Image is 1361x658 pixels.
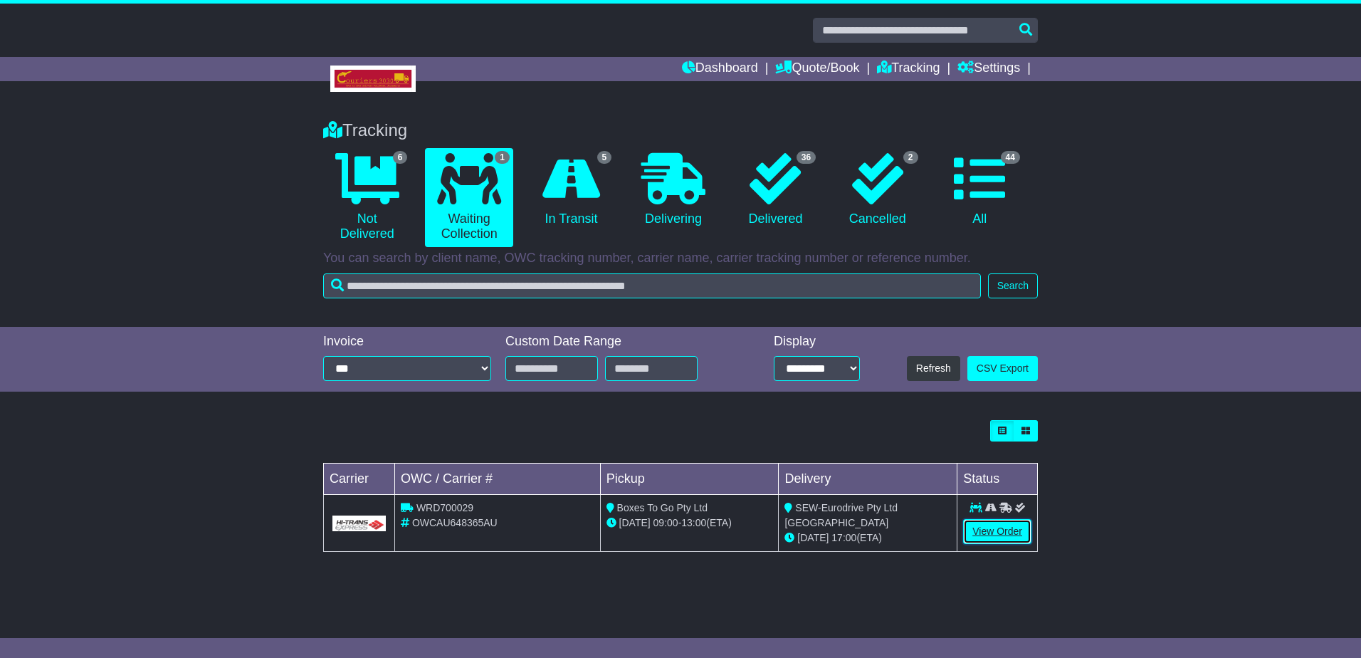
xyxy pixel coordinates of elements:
[775,57,859,81] a: Quote/Book
[797,532,829,543] span: [DATE]
[416,502,473,513] span: WRD700029
[527,148,615,232] a: 5 In Transit
[606,516,773,531] div: - (ETA)
[779,464,957,495] td: Delivery
[597,151,612,164] span: 5
[425,148,513,247] a: 1 Waiting Collection
[323,148,411,247] a: 6 Not Delivered
[324,464,395,495] td: Carrier
[332,516,386,531] img: GetCarrierServiceLogo
[903,151,918,164] span: 2
[682,57,758,81] a: Dashboard
[936,148,1024,232] a: 44 All
[395,464,601,495] td: OWC / Carrier #
[907,356,960,381] button: Refresh
[774,334,860,350] div: Display
[1001,151,1020,164] span: 44
[617,502,708,513] span: Boxes To Go Pty Ltd
[784,502,898,528] span: SEW-Eurodrive Pty Ltd [GEOGRAPHIC_DATA]
[323,334,491,350] div: Invoice
[629,148,717,232] a: Delivering
[619,517,651,528] span: [DATE]
[967,356,1038,381] a: CSV Export
[323,251,1038,266] p: You can search by client name, OWC tracking number, carrier name, carrier tracking number or refe...
[963,519,1031,544] a: View Order
[653,517,678,528] span: 09:00
[831,532,856,543] span: 17:00
[784,531,951,545] div: (ETA)
[732,148,819,232] a: 36 Delivered
[957,57,1020,81] a: Settings
[412,517,498,528] span: OWCAU648365AU
[681,517,706,528] span: 13:00
[316,120,1045,141] div: Tracking
[957,464,1038,495] td: Status
[393,151,408,164] span: 6
[988,273,1038,298] button: Search
[797,151,816,164] span: 36
[505,334,734,350] div: Custom Date Range
[495,151,510,164] span: 1
[834,148,921,232] a: 2 Cancelled
[877,57,940,81] a: Tracking
[600,464,779,495] td: Pickup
